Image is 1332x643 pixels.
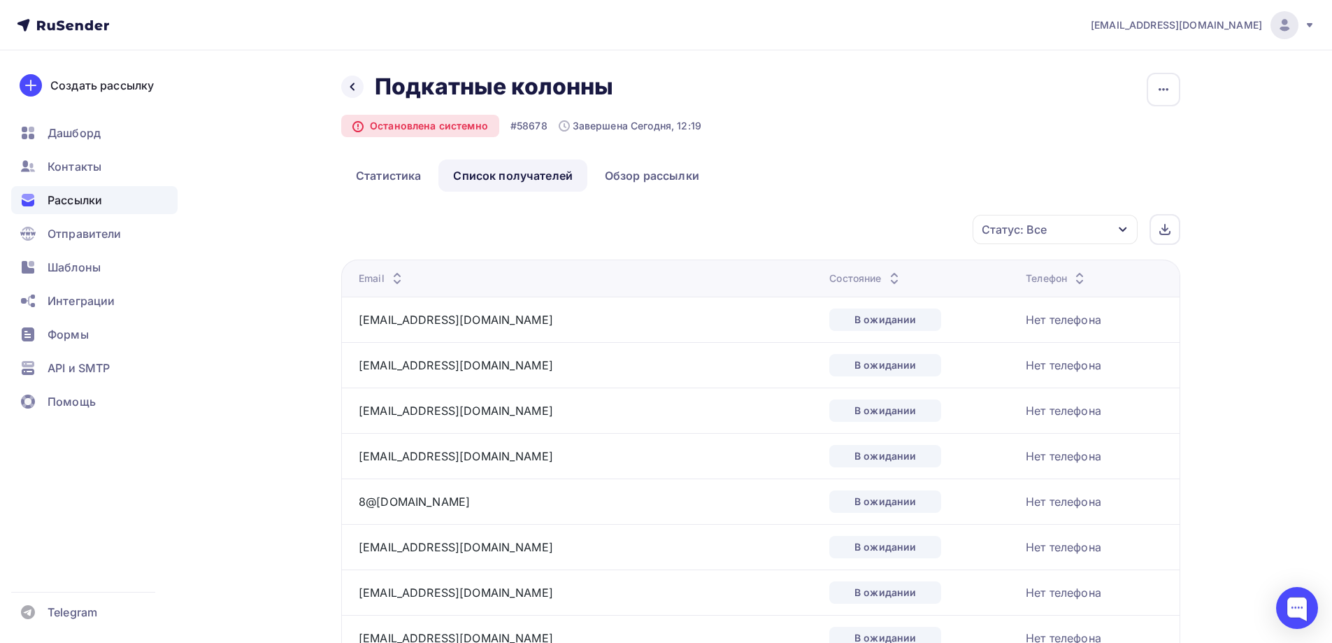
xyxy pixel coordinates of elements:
[1026,402,1101,419] div: Нет телефона
[11,220,178,248] a: Отправители
[48,326,89,343] span: Формы
[829,309,941,331] div: В ожидании
[829,271,902,285] div: Состояние
[359,495,470,509] a: 8@[DOMAIN_NAME]
[48,192,102,209] span: Рассылки
[11,186,178,214] a: Рассылки
[829,536,941,558] div: В ожидании
[1026,493,1101,510] div: Нет телефона
[972,214,1138,245] button: Статус: Все
[48,292,115,309] span: Интеграции
[11,153,178,181] a: Контакты
[982,221,1047,238] div: Статус: Все
[359,313,553,327] a: [EMAIL_ADDRESS][DOMAIN_NAME]
[48,360,110,376] span: API и SMTP
[341,160,436,192] a: Статистика
[829,354,941,376] div: В ожидании
[48,225,122,242] span: Отправители
[359,404,553,418] a: [EMAIL_ADDRESS][DOMAIN_NAME]
[829,400,941,422] div: В ожидании
[559,119,701,133] div: Завершена Сегодня, 12:19
[359,586,553,600] a: [EMAIL_ADDRESS][DOMAIN_NAME]
[48,259,101,276] span: Шаблоны
[1026,539,1101,556] div: Нет телефона
[48,604,97,621] span: Telegram
[341,115,499,137] div: Остановлена системно
[1026,271,1088,285] div: Телефон
[359,358,553,372] a: [EMAIL_ADDRESS][DOMAIN_NAME]
[48,393,96,410] span: Помощь
[50,77,154,94] div: Создать рассылку
[11,253,178,281] a: Шаблоны
[1026,584,1101,601] div: Нет телефона
[48,125,101,141] span: Дашборд
[1026,357,1101,374] div: Нет телефона
[590,160,714,192] a: Обзор рассылки
[829,445,941,467] div: В ожидании
[359,540,553,554] a: [EMAIL_ADDRESS][DOMAIN_NAME]
[829,581,941,604] div: В ожидании
[375,73,613,101] h2: Подкатные колонны
[11,320,178,348] a: Формы
[829,490,941,513] div: В ожидании
[1091,18,1262,32] span: [EMAIL_ADDRESS][DOMAIN_NAME]
[48,158,101,175] span: Контакты
[11,119,178,147] a: Дашборд
[510,119,547,133] div: #58678
[438,160,587,192] a: Список получателей
[359,449,553,463] a: [EMAIL_ADDRESS][DOMAIN_NAME]
[1091,11,1315,39] a: [EMAIL_ADDRESS][DOMAIN_NAME]
[1026,311,1101,328] div: Нет телефона
[359,271,406,285] div: Email
[1026,448,1101,465] div: Нет телефона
